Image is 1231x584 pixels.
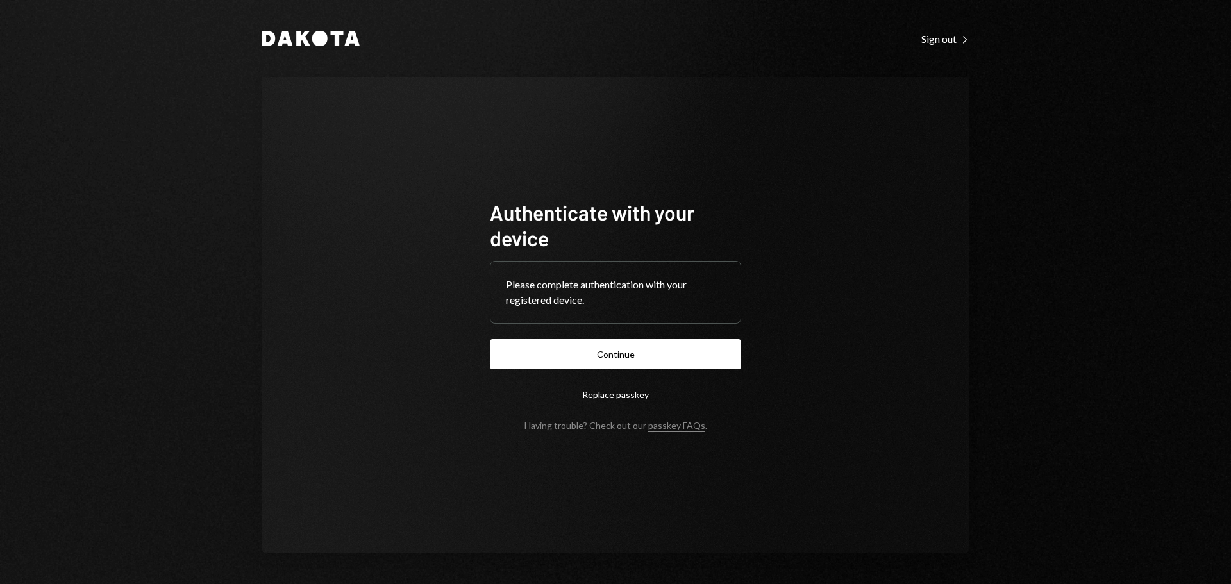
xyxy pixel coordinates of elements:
[490,380,741,410] button: Replace passkey
[524,420,707,431] div: Having trouble? Check out our .
[490,199,741,251] h1: Authenticate with your device
[648,420,705,432] a: passkey FAQs
[921,33,969,46] div: Sign out
[921,31,969,46] a: Sign out
[506,277,725,308] div: Please complete authentication with your registered device.
[490,339,741,369] button: Continue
